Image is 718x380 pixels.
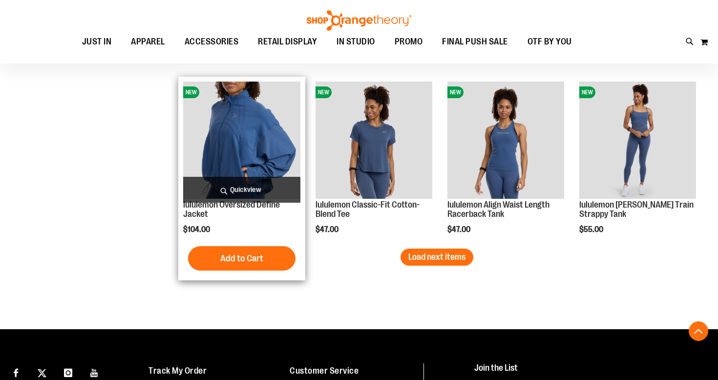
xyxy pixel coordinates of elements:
span: NEW [579,86,595,98]
button: Add to Cart [188,246,296,271]
a: lululemon Oversized Define JacketNEW [183,82,300,200]
span: IN STUDIO [337,31,375,53]
a: PROMO [385,31,433,53]
a: RETAIL DISPLAY [248,31,327,53]
a: lululemon Align Waist Length Racerback TankNEW [447,82,564,200]
a: lululemon Align Waist Length Racerback Tank [447,200,549,219]
span: $47.00 [447,225,472,234]
img: Twitter [38,369,46,378]
a: lululemon [PERSON_NAME] Train Strappy Tank [579,200,694,219]
div: product [443,77,569,259]
div: product [311,77,437,259]
a: JUST IN [72,31,122,53]
img: Shop Orangetheory [305,10,413,31]
span: RETAIL DISPLAY [258,31,317,53]
div: product [574,77,701,259]
span: Add to Cart [220,253,263,264]
span: JUST IN [82,31,112,53]
a: APPAREL [121,31,175,53]
span: PROMO [395,31,423,53]
span: NEW [316,86,332,98]
a: Quickview [183,177,300,203]
a: OTF BY YOU [518,31,582,53]
a: FINAL PUSH SALE [432,31,518,53]
button: Load next items [401,249,473,266]
img: lululemon Classic-Fit Cotton-Blend Tee [316,82,432,198]
span: OTF BY YOU [528,31,572,53]
span: NEW [183,86,199,98]
span: ACCESSORIES [185,31,239,53]
span: FINAL PUSH SALE [442,31,508,53]
a: Track My Order [148,366,207,376]
button: Back To Top [689,321,708,341]
a: lululemon Oversized Define Jacket [183,200,280,219]
img: lululemon Oversized Define Jacket [183,82,300,198]
span: $55.00 [579,225,605,234]
span: $104.00 [183,225,211,234]
a: IN STUDIO [327,31,385,53]
img: lululemon Wunder Train Strappy Tank [579,82,696,198]
img: lululemon Align Waist Length Racerback Tank [447,82,564,198]
a: Customer Service [290,366,359,376]
a: lululemon Classic-Fit Cotton-Blend TeeNEW [316,82,432,200]
a: lululemon Wunder Train Strappy TankNEW [579,82,696,200]
span: $47.00 [316,225,340,234]
div: product [178,77,305,280]
a: ACCESSORIES [175,31,249,53]
a: lululemon Classic-Fit Cotton-Blend Tee [316,200,420,219]
span: Load next items [408,252,465,262]
span: NEW [447,86,464,98]
span: APPAREL [131,31,165,53]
